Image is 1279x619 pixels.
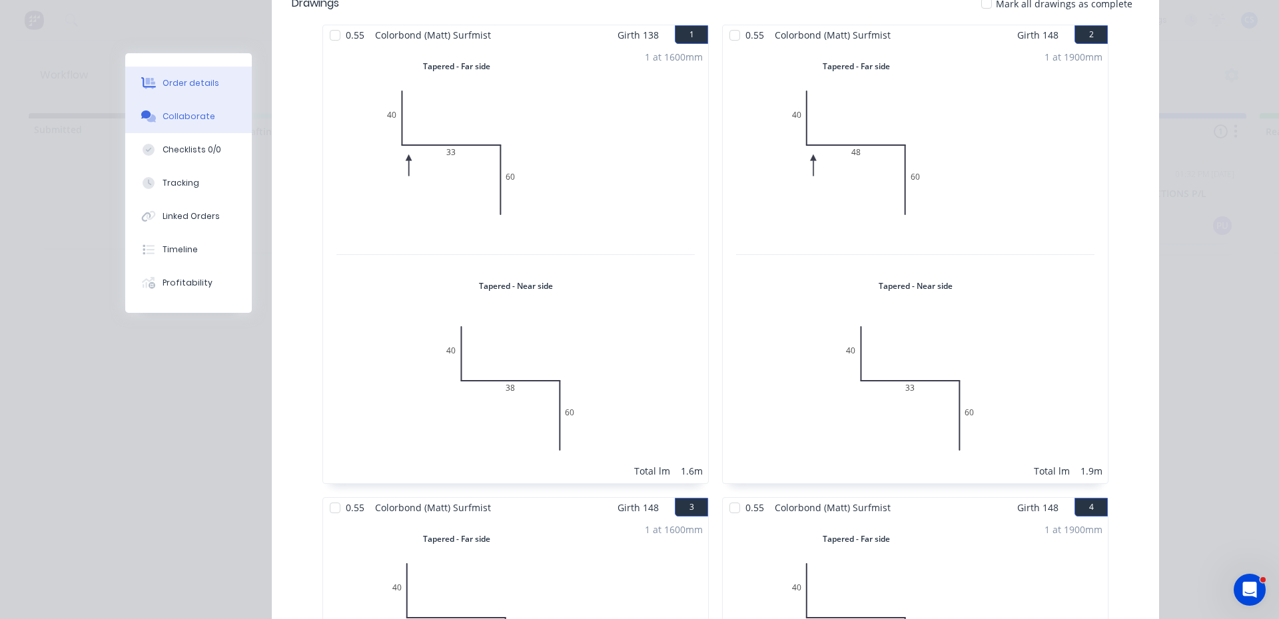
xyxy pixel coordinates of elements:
[740,498,769,517] span: 0.55
[769,25,896,45] span: Colorbond (Matt) Surfmist
[675,498,708,516] button: 3
[340,25,370,45] span: 0.55
[675,25,708,44] button: 1
[1034,464,1070,478] div: Total lm
[618,498,659,517] span: Girth 148
[645,50,703,64] div: 1 at 1600mm
[163,110,215,122] div: Collaborate
[1045,522,1102,536] div: 1 at 1900mm
[340,498,370,517] span: 0.55
[163,277,213,289] div: Profitability
[163,244,198,256] div: Timeline
[125,233,252,266] button: Timeline
[163,77,219,89] div: Order details
[1074,25,1108,44] button: 2
[740,25,769,45] span: 0.55
[618,25,659,45] span: Girth 138
[125,133,252,166] button: Checklists 0/0
[645,522,703,536] div: 1 at 1600mm
[1017,498,1059,517] span: Girth 148
[163,210,220,222] div: Linked Orders
[323,45,708,483] div: Tapered - Far side0403360Tapered - Near side04038601 at 1600mmTotal lm1.6m
[163,177,199,189] div: Tracking
[634,464,670,478] div: Total lm
[163,144,221,156] div: Checklists 0/0
[125,67,252,100] button: Order details
[1017,25,1059,45] span: Girth 148
[125,266,252,300] button: Profitability
[125,200,252,233] button: Linked Orders
[1045,50,1102,64] div: 1 at 1900mm
[681,464,703,478] div: 1.6m
[1074,498,1108,516] button: 4
[125,100,252,133] button: Collaborate
[370,25,496,45] span: Colorbond (Matt) Surfmist
[370,498,496,517] span: Colorbond (Matt) Surfmist
[1080,464,1102,478] div: 1.9m
[723,45,1108,483] div: Tapered - Far side0404860Tapered - Near side04033601 at 1900mmTotal lm1.9m
[1234,574,1266,606] iframe: Intercom live chat
[769,498,896,517] span: Colorbond (Matt) Surfmist
[125,166,252,200] button: Tracking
